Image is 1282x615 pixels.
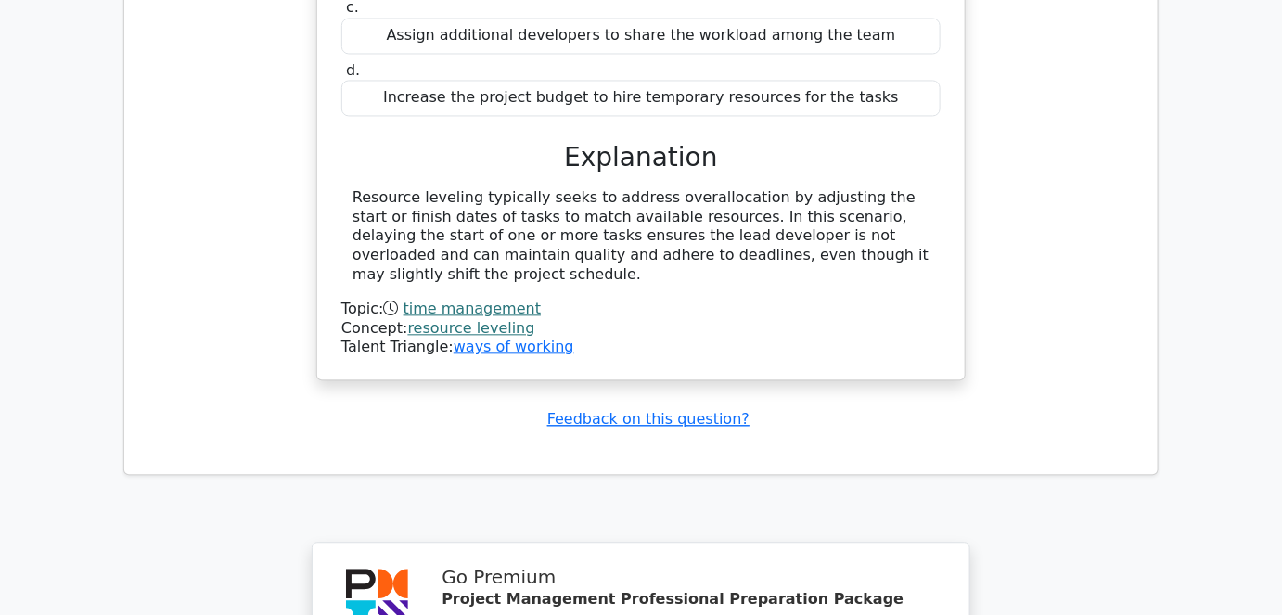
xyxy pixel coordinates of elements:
[341,80,941,116] div: Increase the project budget to hire temporary resources for the tasks
[353,188,929,285] div: Resource leveling typically seeks to address overallocation by adjusting the start or finish date...
[341,300,941,357] div: Talent Triangle:
[547,410,750,428] a: Feedback on this question?
[353,142,929,173] h3: Explanation
[404,300,541,317] a: time management
[341,18,941,54] div: Assign additional developers to share the workload among the team
[341,300,941,319] div: Topic:
[454,338,574,355] a: ways of working
[408,319,535,337] a: resource leveling
[341,319,941,339] div: Concept:
[346,61,360,79] span: d.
